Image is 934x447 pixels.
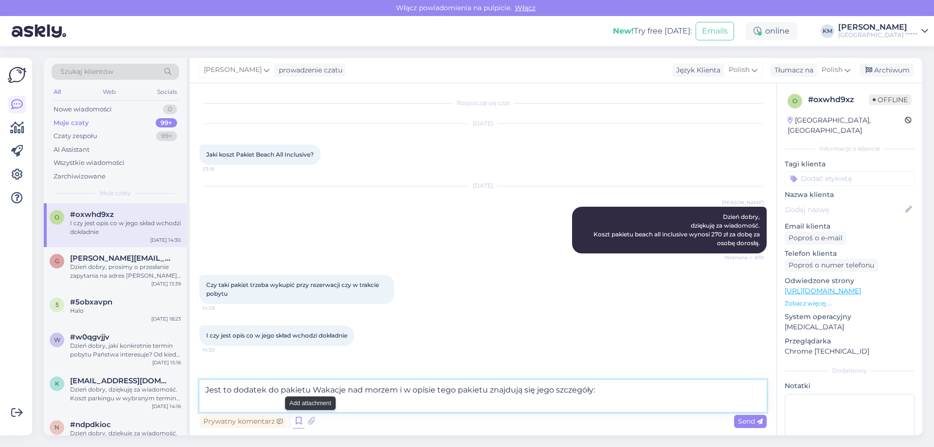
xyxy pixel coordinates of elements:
[729,65,750,75] span: Polish
[512,3,539,12] span: Włącz
[54,118,89,128] div: Moje czaty
[54,131,97,141] div: Czaty zespołu
[151,280,181,287] div: [DATE] 13:39
[54,214,59,221] span: o
[54,145,90,155] div: AI Assistant
[822,65,843,75] span: Polish
[821,24,834,38] div: KM
[70,376,171,385] span: kovalajnen1@wp.pl
[202,346,239,354] span: 14:30
[55,301,59,308] span: 5
[54,172,106,181] div: Zarchiwizowane
[70,298,112,306] span: #5obxavpn
[771,65,813,75] div: Tłumacz na
[738,417,763,426] span: Send
[289,399,331,408] small: Add attachment
[70,385,181,403] div: Dzień dobry, dziękuję za wiadomość. Koszt parkingu w wybranym terminie wynosi 50zł za dobę. Na śn...
[785,366,915,375] div: Dodatkowy
[785,312,915,322] p: System operacyjny
[54,158,125,168] div: Wszystkie wiadomości
[70,420,111,429] span: #ndpdkioc
[70,210,114,219] span: #oxwhd9xz
[70,333,109,341] span: #w0qgvjjv
[746,22,797,40] div: online
[785,299,915,308] p: Zobacz więcej ...
[55,257,59,265] span: g
[838,23,928,39] a: [PERSON_NAME][GEOGRAPHIC_DATA] *****
[70,219,181,236] div: I czy jest opis co w jego skład wchodzi dokładnie
[722,199,764,206] span: [PERSON_NAME]
[785,204,903,215] input: Dodaj nazwę
[202,304,239,312] span: 14:29
[788,115,905,136] div: [GEOGRAPHIC_DATA], [GEOGRAPHIC_DATA]
[150,236,181,244] div: [DATE] 14:30
[60,67,113,77] span: Szukaj klientów
[199,181,767,190] div: [DATE]
[613,25,692,37] div: Try free [DATE]:
[785,171,915,186] input: Dodać etykietę
[275,65,342,75] div: prowadzenie czatu
[199,119,767,128] div: [DATE]
[156,118,177,128] div: 99+
[785,336,915,346] p: Przeglądarka
[55,380,59,387] span: k
[70,263,181,280] div: Dzień dobry, prosimy o przesłanie zapytania na adres [PERSON_NAME][EMAIL_ADDRESS][DOMAIN_NAME]. [...
[199,99,767,107] div: Rozpoczął się czat
[672,65,720,75] div: Język Klienta
[54,105,112,114] div: Nowe wiadomości
[785,259,878,272] div: Poproś o numer telefonu
[785,190,915,200] p: Nazwa klienta
[206,281,380,297] span: Czy taki pakiet trzeba wykupić przy rezerwacji czy w trakcie pobytu
[785,221,915,232] p: Email klienta
[54,424,59,431] span: n
[70,341,181,359] div: Dzień dobry, jaki konkretnie termin pobytu Państwa interesuje? Od kiedy do kiedy?
[204,65,262,75] span: [PERSON_NAME]
[206,332,347,339] span: I czy jest opis co w jego skład wchodzi dokładnie
[808,94,869,106] div: # oxwhd9xz
[785,276,915,286] p: Odwiedzone strony
[151,315,181,322] div: [DATE] 18:23
[199,415,287,428] div: Prywatny komentarz
[785,249,915,259] p: Telefon klienta
[785,286,861,295] a: [URL][DOMAIN_NAME]
[860,64,914,77] div: Archiwum
[70,306,181,315] div: Halo
[785,322,915,332] p: [MEDICAL_DATA]
[869,94,912,105] span: Offline
[8,66,26,84] img: Askly Logo
[724,254,764,261] span: Widziane ✓ 8:10
[613,26,634,36] b: New!
[206,151,314,158] span: Jaki koszt Pakiet Beach All Inclusive?
[100,189,131,197] span: Moje czaty
[101,86,118,98] div: Web
[199,380,767,412] textarea: Jest to dodatek do pakietu Wakacje nad morzem i w opisie tego pakietu znajdują się jego szczegóły:
[156,131,177,141] div: 99+
[696,22,734,40] button: Emails
[52,86,63,98] div: All
[54,336,60,343] span: w
[70,429,181,447] div: Dzień dobry, dziękuję za wiadomość. Nie organizujemy dyskotek, nie posiadamy klubu nocnego. W lis...
[785,232,846,245] div: Poproś o e-mail
[785,159,915,169] p: Tagi klienta
[792,97,797,105] span: o
[202,165,239,173] span: 23:18
[152,359,181,366] div: [DATE] 15:16
[152,403,181,410] div: [DATE] 14:16
[785,346,915,357] p: Chrome [TECHNICAL_ID]
[155,86,179,98] div: Socials
[785,381,915,391] p: Notatki
[838,23,917,31] div: [PERSON_NAME]
[785,144,915,153] div: Informacje o kliencie
[70,254,171,263] span: glaeser.vmakler@hotmail.de
[163,105,177,114] div: 0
